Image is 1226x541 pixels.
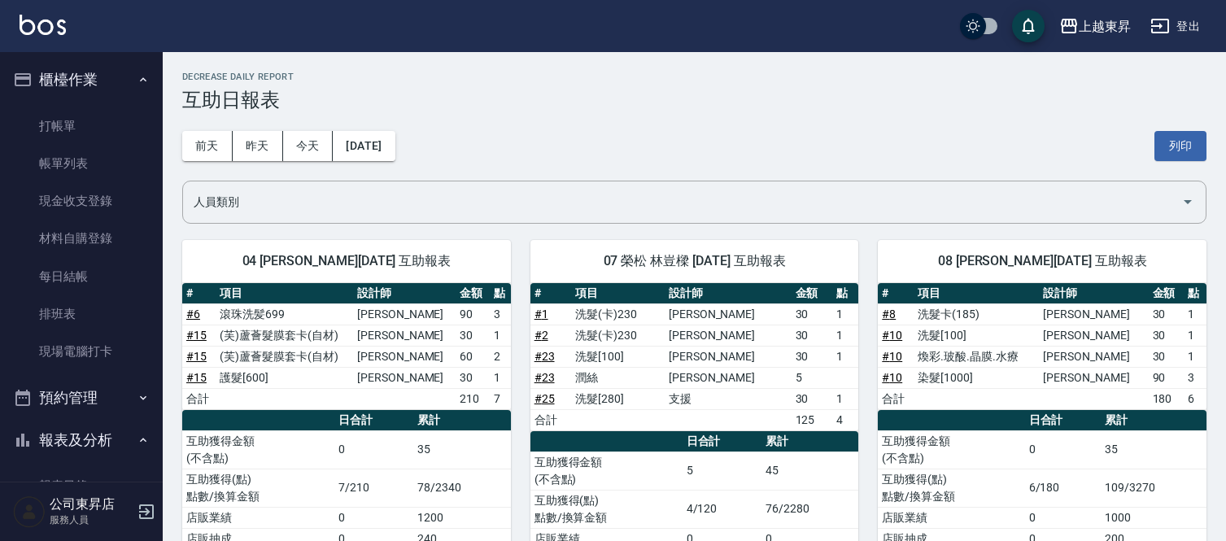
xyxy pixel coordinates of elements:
[761,490,858,528] td: 76/2280
[353,303,456,325] td: [PERSON_NAME]
[7,377,156,419] button: 預約管理
[832,346,858,367] td: 1
[878,283,914,304] th: #
[13,495,46,528] img: Person
[50,496,133,513] h5: 公司東昇店
[1025,430,1102,469] td: 0
[534,371,555,384] a: #23
[1101,507,1206,528] td: 1000
[792,283,833,304] th: 金額
[1144,11,1206,41] button: 登出
[832,388,858,409] td: 1
[882,308,896,321] a: #8
[413,469,510,507] td: 78/2340
[216,346,353,367] td: (芙)蘆薈髮膜套卡(自材)
[182,469,334,507] td: 互助獲得(點) 點數/換算金額
[530,283,572,304] th: #
[353,325,456,346] td: [PERSON_NAME]
[1025,410,1102,431] th: 日合計
[550,253,840,269] span: 07 榮松 林豈樑 [DATE] 互助報表
[792,303,833,325] td: 30
[1025,469,1102,507] td: 6/180
[216,283,353,304] th: 項目
[1149,283,1185,304] th: 金額
[832,409,858,430] td: 4
[186,371,207,384] a: #15
[353,346,456,367] td: [PERSON_NAME]
[456,303,489,325] td: 90
[1149,367,1185,388] td: 90
[530,283,859,431] table: a dense table
[530,490,683,528] td: 互助獲得(點) 點數/換算金額
[1012,10,1045,42] button: save
[897,253,1187,269] span: 08 [PERSON_NAME][DATE] 互助報表
[216,325,353,346] td: (芙)蘆薈髮膜套卡(自材)
[1053,10,1137,43] button: 上越東昇
[490,388,511,409] td: 7
[878,283,1206,410] table: a dense table
[456,388,489,409] td: 210
[1149,346,1185,367] td: 30
[216,303,353,325] td: 滾珠洗髪699
[20,15,66,35] img: Logo
[914,303,1039,325] td: 洗髮卡(185)
[665,367,792,388] td: [PERSON_NAME]
[1025,507,1102,528] td: 0
[490,367,511,388] td: 1
[456,346,489,367] td: 60
[665,346,792,367] td: [PERSON_NAME]
[182,507,334,528] td: 店販業績
[878,388,914,409] td: 合計
[914,367,1039,388] td: 染髮[1000]
[7,419,156,461] button: 報表及分析
[216,367,353,388] td: 護髮[600]
[1101,410,1206,431] th: 累計
[792,409,833,430] td: 125
[571,303,665,325] td: 洗髮(卡)230
[530,409,572,430] td: 合計
[182,72,1206,82] h2: Decrease Daily Report
[665,283,792,304] th: 設計師
[7,467,156,504] a: 報表目錄
[7,182,156,220] a: 現金收支登錄
[413,507,510,528] td: 1200
[832,325,858,346] td: 1
[878,430,1024,469] td: 互助獲得金額 (不含點)
[665,303,792,325] td: [PERSON_NAME]
[1079,16,1131,37] div: 上越東昇
[1039,283,1148,304] th: 設計師
[1184,346,1206,367] td: 1
[283,131,334,161] button: 今天
[1184,367,1206,388] td: 3
[832,283,858,304] th: 點
[50,513,133,527] p: 服務人員
[683,431,761,452] th: 日合計
[683,452,761,490] td: 5
[571,325,665,346] td: 洗髮(卡)230
[792,388,833,409] td: 30
[1039,325,1148,346] td: [PERSON_NAME]
[882,371,902,384] a: #10
[534,329,548,342] a: #2
[334,430,413,469] td: 0
[882,350,902,363] a: #10
[1154,131,1206,161] button: 列印
[7,220,156,257] a: 材料自購登錄
[353,367,456,388] td: [PERSON_NAME]
[413,410,510,431] th: 累計
[665,325,792,346] td: [PERSON_NAME]
[456,325,489,346] td: 30
[792,367,833,388] td: 5
[490,283,511,304] th: 點
[534,392,555,405] a: #25
[186,308,200,321] a: #6
[353,283,456,304] th: 設計師
[1184,325,1206,346] td: 1
[914,283,1039,304] th: 項目
[7,333,156,370] a: 現場電腦打卡
[1175,189,1201,215] button: Open
[334,410,413,431] th: 日合計
[665,388,792,409] td: 支援
[182,131,233,161] button: 前天
[333,131,395,161] button: [DATE]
